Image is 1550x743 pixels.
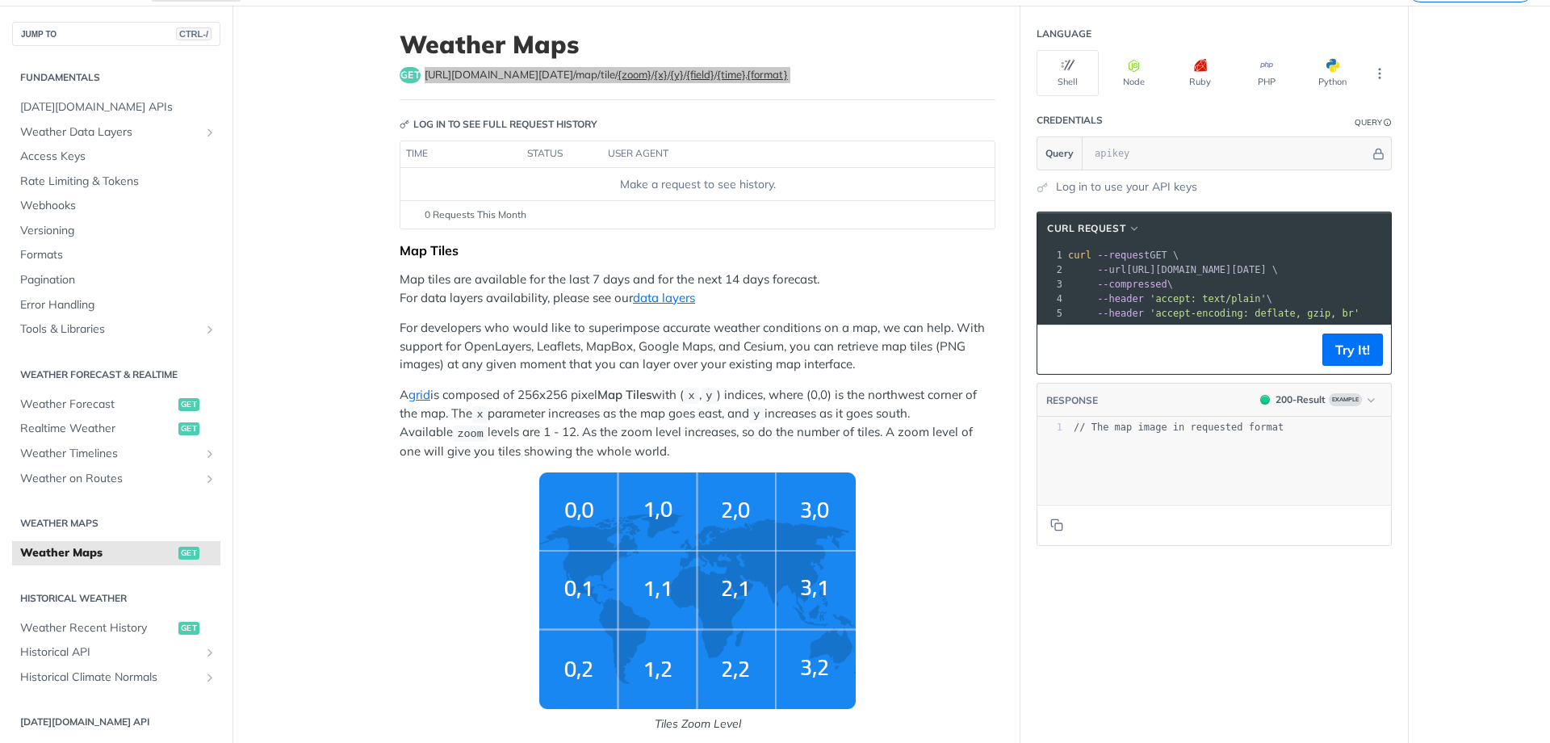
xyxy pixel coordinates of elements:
[1097,264,1126,275] span: --url
[12,392,220,417] a: Weather Forecastget
[400,67,421,83] span: get
[753,409,760,421] span: y
[12,145,220,169] a: Access Keys
[20,124,199,141] span: Weather Data Layers
[178,547,199,560] span: get
[1047,221,1125,236] span: cURL Request
[1384,119,1392,127] i: Information
[602,141,962,167] th: user agent
[12,665,220,690] a: Historical Climate NormalsShow subpages for Historical Climate Normals
[20,247,216,263] span: Formats
[20,545,174,561] span: Weather Maps
[12,194,220,218] a: Webhooks
[618,68,651,81] label: {zoom}
[1037,306,1065,321] div: 5
[178,422,199,435] span: get
[203,447,216,460] button: Show subpages for Weather Timelines
[12,715,220,729] h2: [DATE][DOMAIN_NAME] API
[1355,116,1392,128] div: QueryInformation
[20,223,216,239] span: Versioning
[1037,262,1065,277] div: 2
[203,323,216,336] button: Show subpages for Tools & Libraries
[1074,422,1284,433] span: // The map image in requested format
[20,421,174,437] span: Realtime Weather
[20,446,199,462] span: Weather Timelines
[1068,250,1091,261] span: curl
[1037,248,1065,262] div: 1
[12,417,220,441] a: Realtime Weatherget
[12,367,220,382] h2: Weather Forecast & realtime
[1087,137,1370,170] input: apikey
[1372,66,1387,81] svg: More ellipsis
[12,268,220,292] a: Pagination
[400,319,995,374] p: For developers who would like to superimpose accurate weather conditions on a map, we can help. W...
[1097,279,1167,290] span: --compressed
[1322,334,1383,366] button: Try It!
[12,70,220,85] h2: Fundamentals
[400,120,409,129] svg: Key
[633,290,695,305] a: data layers
[12,243,220,267] a: Formats
[1097,250,1150,261] span: --request
[20,644,199,661] span: Historical API
[12,516,220,531] h2: Weather Maps
[178,398,199,411] span: get
[12,616,220,640] a: Weather Recent Historyget
[1260,395,1270,405] span: 200
[408,387,430,402] a: grid
[1150,293,1267,304] span: 'accept: text/plain'
[747,68,788,81] label: {format}
[1355,116,1382,128] div: Query
[400,30,995,59] h1: Weather Maps
[1276,392,1326,407] div: 200 - Result
[20,272,216,288] span: Pagination
[20,99,216,115] span: [DATE][DOMAIN_NAME] APIs
[12,541,220,565] a: Weather Mapsget
[400,386,995,460] p: A is composed of 256x256 pixel with ( , ) indices, where (0,0) is the northwest corner of the map...
[1037,277,1065,292] div: 3
[203,671,216,684] button: Show subpages for Historical Climate Normals
[1329,393,1362,406] span: Example
[1037,421,1062,434] div: 1
[20,397,174,413] span: Weather Forecast
[1368,61,1392,86] button: More Languages
[12,317,220,342] a: Tools & LibrariesShow subpages for Tools & Libraries
[400,141,522,167] th: time
[400,242,995,258] div: Map Tiles
[12,170,220,194] a: Rate Limiting & Tokens
[1068,264,1278,275] span: [URL][DOMAIN_NAME][DATE] \
[12,219,220,243] a: Versioning
[12,442,220,466] a: Weather TimelinesShow subpages for Weather Timelines
[12,640,220,665] a: Historical APIShow subpages for Historical API
[12,22,220,46] button: JUMP TOCTRL-/
[1037,50,1099,96] button: Shell
[1097,293,1144,304] span: --header
[1045,513,1068,537] button: Copy to clipboard
[20,297,216,313] span: Error Handling
[717,68,745,81] label: {time}
[597,387,651,402] strong: Map Tiles
[425,67,788,83] span: https://api.tomorrow.io/v4/map/tile/{zoom}/{x}/{y}/{field}/{time}.{format}
[12,120,220,145] a: Weather Data LayersShow subpages for Weather Data Layers
[12,293,220,317] a: Error Handling
[203,472,216,485] button: Show subpages for Weather on Routes
[476,409,483,421] span: x
[12,95,220,120] a: [DATE][DOMAIN_NAME] APIs
[20,174,216,190] span: Rate Limiting & Tokens
[1103,50,1165,96] button: Node
[1068,250,1179,261] span: GET \
[20,198,216,214] span: Webhooks
[1252,392,1383,408] button: 200200-ResultExample
[1301,50,1364,96] button: Python
[178,622,199,635] span: get
[20,471,199,487] span: Weather on Routes
[400,271,995,307] p: Map tiles are available for the last 7 days and for the next 14 days forecast. For data layers av...
[1150,308,1359,319] span: 'accept-encoding: deflate, gzip, br'
[1370,145,1387,162] button: Hide
[1056,178,1197,195] a: Log in to use your API keys
[670,68,684,81] label: {y}
[20,620,174,636] span: Weather Recent History
[176,27,212,40] span: CTRL-/
[1068,279,1173,290] span: \
[1169,50,1231,96] button: Ruby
